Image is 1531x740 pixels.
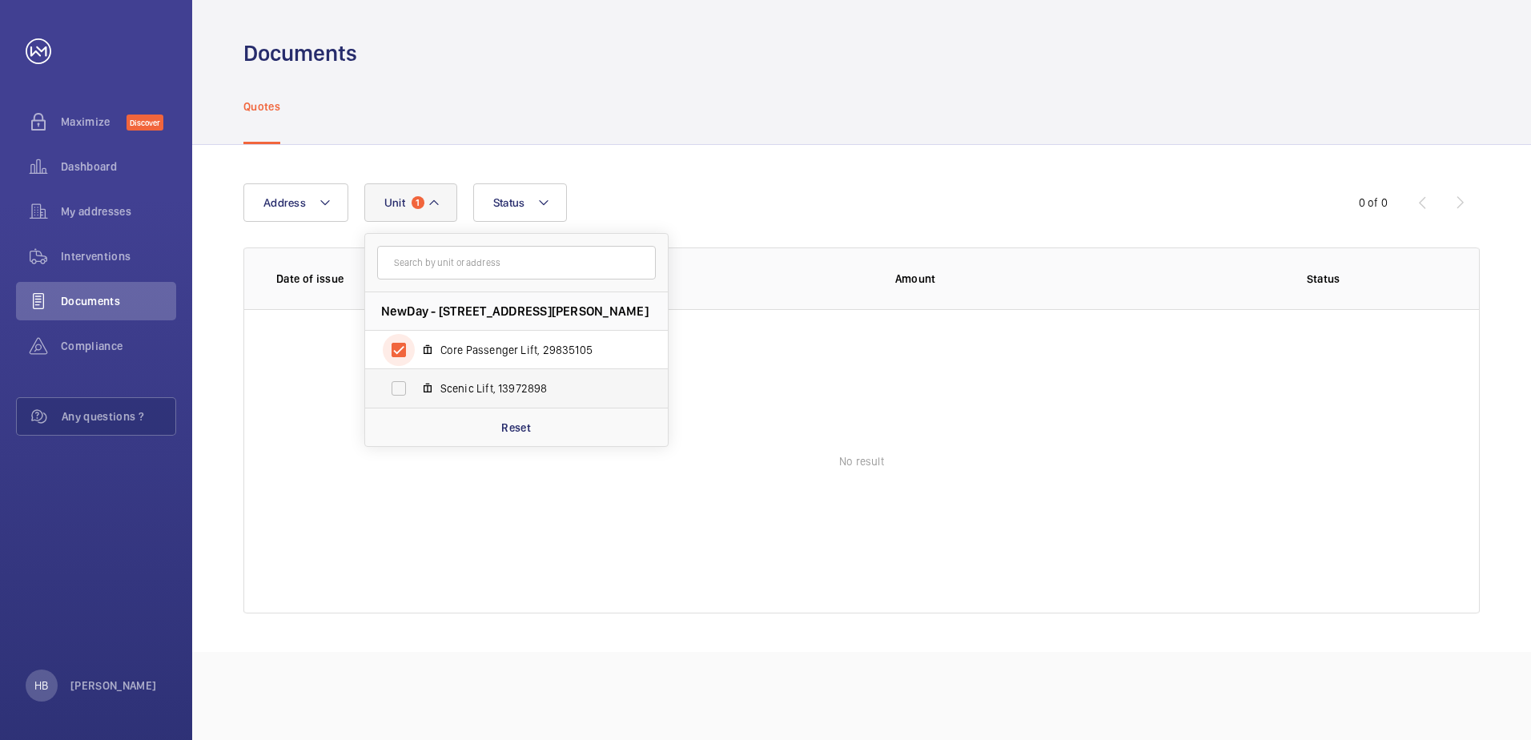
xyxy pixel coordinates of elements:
span: Unit [384,196,405,209]
span: Maximize [61,114,127,130]
p: Reset [501,420,531,436]
span: My addresses [61,203,176,219]
p: No result [839,453,884,469]
div: 0 of 0 [1359,195,1388,211]
span: Compliance [61,338,176,354]
span: Core Passenger Lift, 29835105 [440,342,626,358]
p: [PERSON_NAME] [70,678,157,694]
span: 1 [412,196,424,209]
p: Description [575,271,870,287]
span: Any questions ? [62,408,175,424]
span: Scenic Lift, 13972898 [440,380,626,396]
input: Search by unit or address [377,246,656,280]
p: Amount [895,271,1175,287]
p: HB [34,678,48,694]
h1: Documents [243,38,357,68]
span: NewDay - [STREET_ADDRESS][PERSON_NAME] [381,303,649,320]
span: Status [493,196,525,209]
span: Interventions [61,248,176,264]
p: Quotes [243,99,280,115]
p: Date of issue [276,271,549,287]
span: Documents [61,293,176,309]
button: Status [473,183,568,222]
button: Unit1 [364,183,457,222]
span: Dashboard [61,159,176,175]
p: Status [1199,271,1447,287]
button: Address [243,183,348,222]
span: Address [263,196,306,209]
span: Discover [127,115,163,131]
